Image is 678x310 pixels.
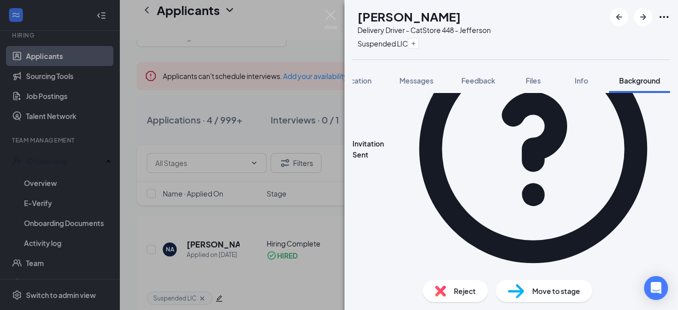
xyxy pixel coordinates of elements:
[410,40,416,46] svg: Plus
[454,285,476,296] span: Reject
[637,11,649,23] svg: ArrowRight
[396,12,670,286] svg: QuestionInfo
[613,11,625,23] svg: ArrowLeftNew
[658,11,670,23] svg: Ellipses
[619,76,660,85] span: Background
[526,76,541,85] span: Files
[357,25,491,35] div: Delivery Driver - C at Store 448 - Jefferson
[634,8,652,26] button: ArrowRight
[334,76,371,85] span: Application
[532,285,580,296] span: Move to stage
[575,76,588,85] span: Info
[399,76,433,85] span: Messages
[357,39,408,48] span: Suspended LIC
[408,38,419,48] button: Plus
[352,138,394,160] span: Invitation Sent
[644,276,668,300] div: Open Intercom Messenger
[610,8,628,26] button: ArrowLeftNew
[461,76,495,85] span: Feedback
[357,8,461,25] h1: [PERSON_NAME]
